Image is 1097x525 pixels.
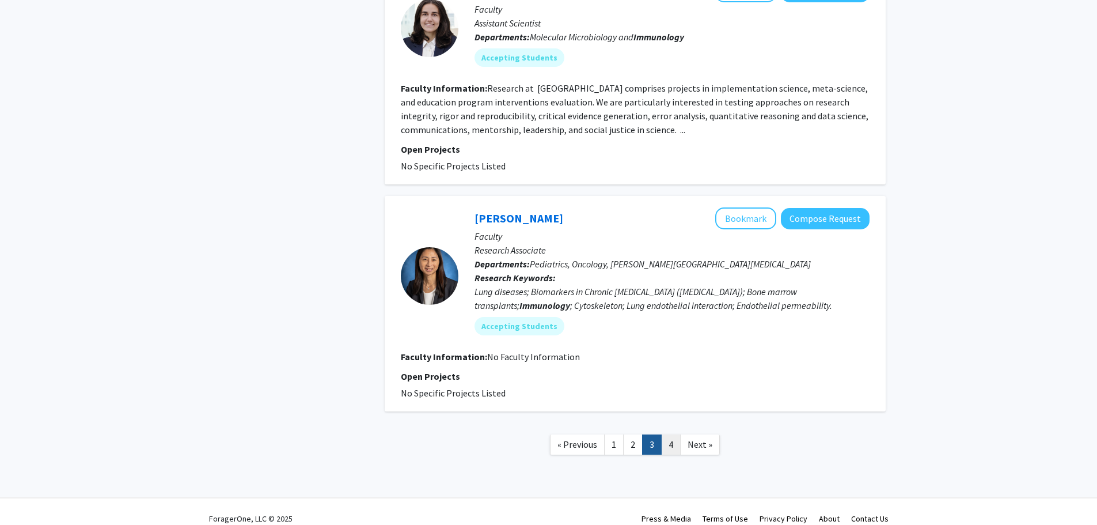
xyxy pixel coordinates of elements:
span: No Specific Projects Listed [401,160,506,172]
b: Immunology [633,31,684,43]
b: Research Keywords: [475,272,556,284]
a: Next [680,435,720,455]
span: Pediatrics, Oncology, [PERSON_NAME][GEOGRAPHIC_DATA][MEDICAL_DATA] [530,258,811,270]
nav: Page navigation [385,423,886,470]
span: Molecular Microbiology and [530,31,684,43]
p: Open Projects [401,369,870,383]
a: Previous [550,435,605,455]
p: Open Projects [401,142,870,156]
a: Privacy Policy [760,513,807,524]
span: « Previous [557,439,597,450]
span: No Faculty Information [487,351,580,362]
a: 2 [623,435,643,455]
div: Lung diseases; Biomarkers in Chronic [MEDICAL_DATA] ([MEDICAL_DATA]); Bone marrow transplants; ; ... [475,285,870,312]
b: Immunology [519,300,570,311]
span: No Specific Projects Listed [401,387,506,399]
a: [PERSON_NAME] [475,211,563,225]
iframe: Chat [9,473,49,516]
button: Compose Request to Bonnie Yeung-Luk [781,208,870,229]
mat-chip: Accepting Students [475,317,564,335]
a: About [819,513,840,524]
a: Contact Us [851,513,889,524]
p: Faculty [475,229,870,243]
a: 3 [642,435,662,455]
mat-chip: Accepting Students [475,48,564,67]
b: Departments: [475,258,530,270]
span: Next » [688,439,712,450]
b: Departments: [475,31,530,43]
a: Terms of Use [703,513,748,524]
p: Research Associate [475,243,870,257]
p: Faculty [475,2,870,16]
a: Press & Media [642,513,691,524]
b: Faculty Information: [401,82,487,94]
a: 4 [661,435,681,455]
p: Assistant Scientist [475,16,870,30]
b: Faculty Information: [401,351,487,362]
fg-read-more: Research at [GEOGRAPHIC_DATA] comprises projects in implementation science, meta-science, and edu... [401,82,868,135]
a: 1 [604,435,624,455]
button: Add Bonnie Yeung-Luk to Bookmarks [715,207,776,229]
